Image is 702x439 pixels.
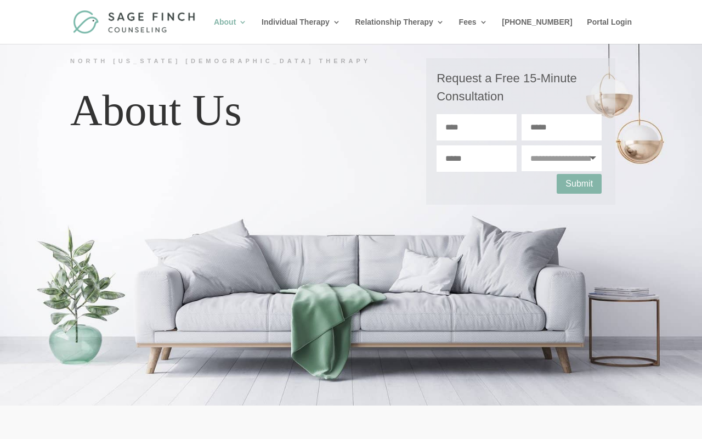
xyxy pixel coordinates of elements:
a: Fees [459,18,488,44]
a: About [214,18,247,44]
a: Portal Login [587,18,632,44]
h3: Request a Free 15-Minute Consultation [437,69,602,114]
h2: North [US_STATE] [DEMOGRAPHIC_DATA] Therapy [70,58,395,70]
img: Sage Finch Counseling | LGBTQ+ Therapy in Plano [73,10,197,33]
a: Individual Therapy [262,18,341,44]
a: [PHONE_NUMBER] [502,18,572,44]
a: Relationship Therapy [355,18,444,44]
button: Submit [557,174,602,194]
h1: About Us [70,86,395,140]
